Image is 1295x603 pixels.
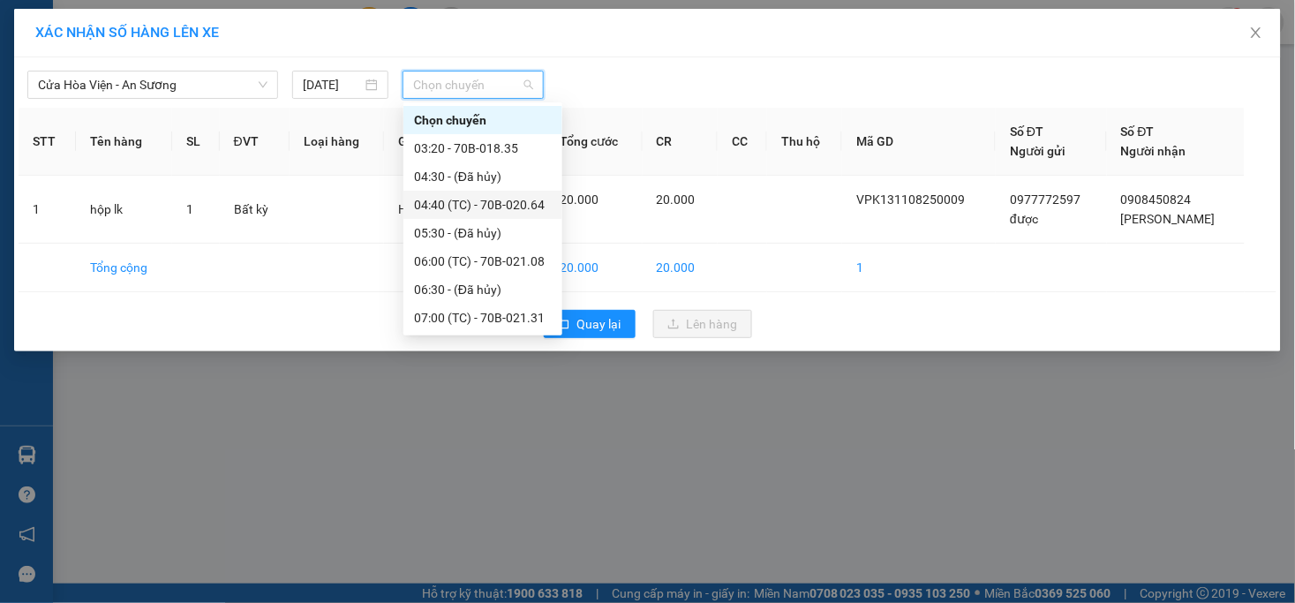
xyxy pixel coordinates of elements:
td: 20.000 [546,244,643,292]
span: close [1249,26,1263,40]
th: SL [172,108,220,176]
td: Tổng cộng [76,244,172,292]
button: Close [1231,9,1281,58]
span: Cửa Hòa Viện - An Sương [38,72,267,98]
div: Chọn chuyến [414,110,552,130]
div: 06:00 (TC) - 70B-021.08 [414,252,552,271]
div: 07:00 (TC) - 70B-021.31 [414,308,552,328]
td: hộp lk [76,176,172,244]
span: rollback [558,318,570,332]
td: 1 [19,176,76,244]
span: Chọn chuyến [413,72,532,98]
span: HKĐ [398,202,424,216]
div: Chọn chuyến [403,106,562,134]
th: Mã GD [842,108,996,176]
div: 04:30 - (Đã hủy) [414,167,552,186]
span: Số ĐT [1121,124,1155,139]
td: 20.000 [643,244,718,292]
span: được [1010,212,1038,226]
button: uploadLên hàng [653,310,752,338]
div: 04:40 (TC) - 70B-020.64 [414,195,552,215]
th: Thu hộ [767,108,842,176]
th: Tên hàng [76,108,172,176]
div: 05:30 - (Đã hủy) [414,223,552,243]
button: rollbackQuay lại [544,310,636,338]
div: 06:30 - (Đã hủy) [414,280,552,299]
td: Bất kỳ [220,176,290,244]
span: 0977772597 [1010,192,1080,207]
span: 20.000 [657,192,696,207]
span: VPK131108250009 [856,192,965,207]
div: 03:20 - 70B-018.35 [414,139,552,158]
span: 1 [186,202,193,216]
span: Người nhận [1121,144,1186,158]
span: [PERSON_NAME] [1121,212,1216,226]
span: XÁC NHẬN SỐ HÀNG LÊN XE [35,24,219,41]
th: Ghi chú [384,108,463,176]
th: ĐVT [220,108,290,176]
span: Người gửi [1010,144,1065,158]
span: 20.000 [560,192,599,207]
input: 12/08/2025 [303,75,362,94]
span: Số ĐT [1010,124,1043,139]
th: CC [718,108,767,176]
span: 0908450824 [1121,192,1192,207]
span: Quay lại [577,314,621,334]
th: Tổng cước [546,108,643,176]
td: 1 [842,244,996,292]
th: STT [19,108,76,176]
th: CR [643,108,718,176]
th: Loại hàng [290,108,384,176]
